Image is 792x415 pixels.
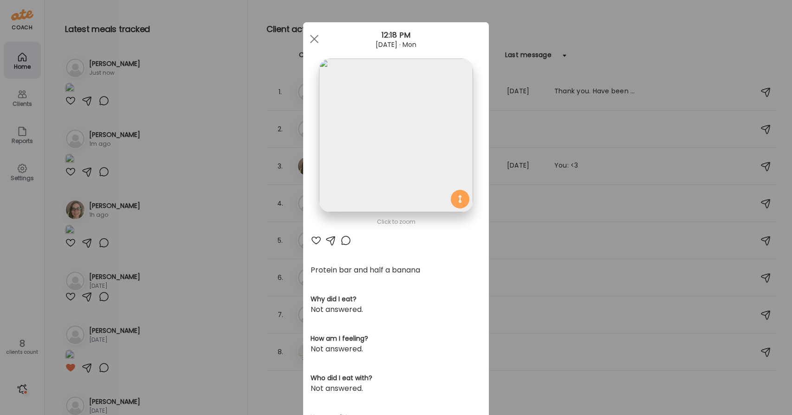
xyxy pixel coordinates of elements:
[311,294,481,304] h3: Why did I eat?
[303,30,489,41] div: 12:18 PM
[311,344,481,355] div: Not answered.
[303,41,489,48] div: [DATE] · Mon
[311,216,481,227] div: Click to zoom
[311,383,481,394] div: Not answered.
[311,334,481,344] h3: How am I feeling?
[319,58,473,212] img: images%2FQcLwA9GSTyMSxwY3uOCjqDgGz2b2%2FufMDEHHHwIYffSUAfqk6%2F7CbWOpqJtx2V6UZW0GvM_1080
[311,304,481,315] div: Not answered.
[311,373,481,383] h3: Who did I eat with?
[311,265,481,276] div: Protein bar and half a banana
